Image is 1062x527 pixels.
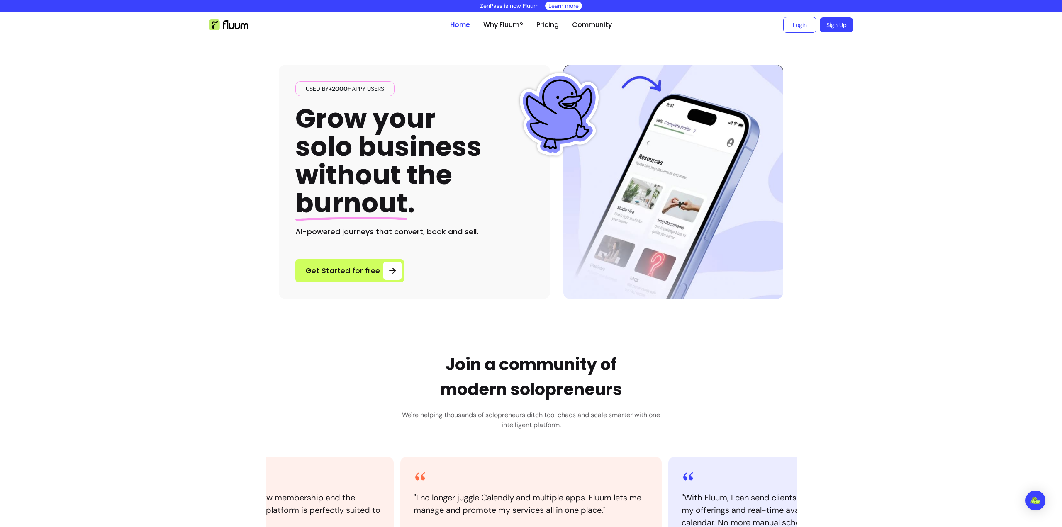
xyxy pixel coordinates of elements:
[396,410,666,430] h3: We're helping thousands of solopreneurs ditch tool chaos and scale smarter with one intelligent p...
[783,17,816,33] a: Login
[548,2,579,10] a: Learn more
[483,20,523,30] a: Why Fluum?
[295,104,482,218] h1: Grow your solo business without the .
[414,491,648,516] blockquote: " I no longer juggle Calendly and multiple apps. Fluum lets me manage and promote my services all...
[820,17,853,32] a: Sign Up
[1025,491,1045,510] div: Open Intercom Messenger
[536,20,559,30] a: Pricing
[572,20,612,30] a: Community
[209,19,248,30] img: Fluum Logo
[295,226,533,238] h2: AI-powered journeys that convert, book and sell.
[329,85,348,92] span: +2000
[480,2,542,10] p: ZenPass is now Fluum !
[440,352,622,402] h2: Join a community of modern solopreneurs
[302,85,387,93] span: Used by happy users
[305,265,380,277] span: Get Started for free
[563,65,783,299] img: Hero
[450,20,470,30] a: Home
[295,185,407,221] span: burnout
[295,259,404,282] a: Get Started for free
